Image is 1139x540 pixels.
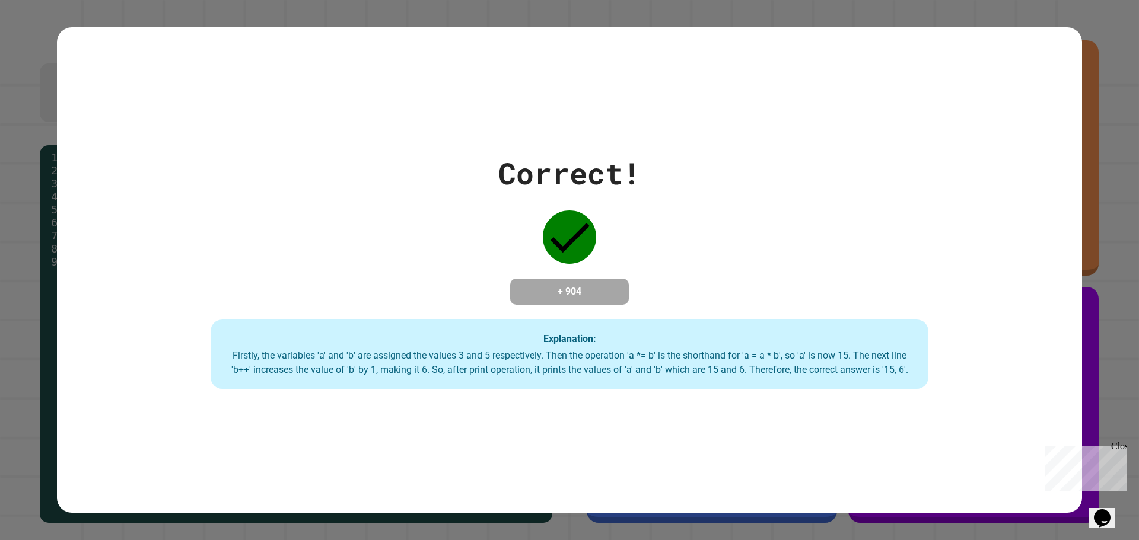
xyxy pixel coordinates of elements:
[5,5,82,75] div: Chat with us now!Close
[543,333,596,344] strong: Explanation:
[1089,493,1127,528] iframe: chat widget
[522,285,617,299] h4: + 904
[1041,441,1127,491] iframe: chat widget
[222,349,917,377] div: Firstly, the variables 'a' and 'b' are assigned the values 3 and 5 respectively. Then the operati...
[498,151,641,196] div: Correct!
